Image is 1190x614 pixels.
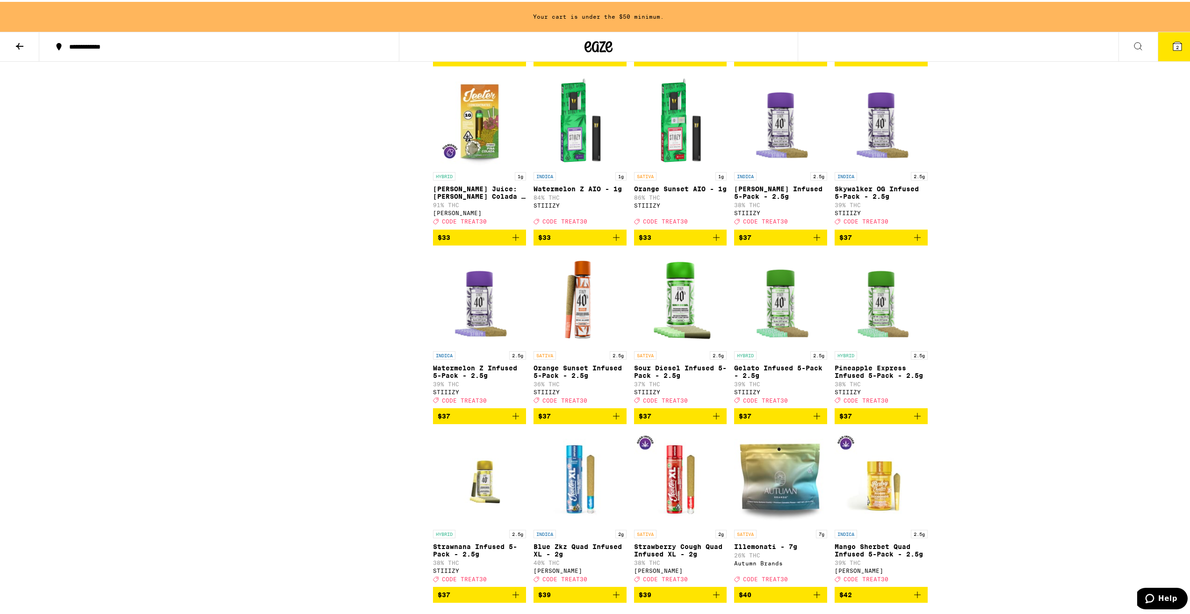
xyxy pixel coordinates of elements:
div: Autumn Brands [734,558,827,564]
p: Pineapple Express Infused 5-Pack - 2.5g [835,362,928,377]
button: Add to bag [433,406,526,422]
div: STIIIZY [634,201,727,207]
img: STIIIZY - Watermelon Z AIO - 1g [534,72,627,166]
img: STIIIZY - King Louis XIII Infused 5-Pack - 2.5g [734,72,827,166]
a: Open page for Gelato Infused 5-Pack - 2.5g from STIIIZY [734,251,827,406]
img: STIIIZY - Gelato Infused 5-Pack - 2.5g [734,251,827,345]
button: Add to bag [835,585,928,601]
img: Jeeter - Mango Sherbet Quad Infused 5-Pack - 2.5g [835,430,928,523]
img: STIIIZY - Watermelon Z Infused 5-Pack - 2.5g [433,251,526,345]
button: Add to bag [433,585,526,601]
span: CODE TREAT30 [442,396,487,402]
p: SATIVA [534,349,556,358]
p: 1g [515,170,526,179]
a: Open page for Orange Sunset AIO - 1g from STIIIZY [634,72,727,227]
img: STIIIZY - Orange Sunset Infused 5-Pack - 2.5g [534,251,627,345]
span: CODE TREAT30 [542,396,587,402]
p: INDICA [734,170,757,179]
p: 37% THC [634,379,727,385]
p: 1g [715,170,727,179]
p: 38% THC [835,379,928,385]
p: Orange Sunset AIO - 1g [634,183,727,191]
p: 2.5g [509,349,526,358]
button: Add to bag [734,406,827,422]
a: Open page for Strawberry Cough Quad Infused XL - 2g from Jeeter [634,430,727,585]
span: CODE TREAT30 [743,396,788,402]
a: Open page for Mango Sherbet Quad Infused 5-Pack - 2.5g from Jeeter [835,430,928,585]
p: 84% THC [534,193,627,199]
p: HYBRID [433,528,455,536]
p: 86% THC [634,193,727,199]
span: $37 [839,232,852,239]
div: STIIIZY [734,208,827,214]
p: 26% THC [734,550,827,556]
img: STIIIZY - Pineapple Express Infused 5-Pack - 2.5g [835,251,928,345]
span: CODE TREAT30 [743,574,788,580]
p: 7g [816,528,827,536]
span: CODE TREAT30 [844,396,888,402]
button: Add to bag [634,585,727,601]
div: [PERSON_NAME] [634,566,727,572]
p: Strawnana Infused 5-Pack - 2.5g [433,541,526,556]
button: Add to bag [835,406,928,422]
span: $33 [438,232,450,239]
a: Open page for Sour Diesel Infused 5-Pack - 2.5g from STIIIZY [634,251,727,406]
div: STIIIZY [835,208,928,214]
div: STIIIZY [734,387,827,393]
p: 38% THC [634,558,727,564]
p: Blue Zkz Quad Infused XL - 2g [534,541,627,556]
p: 2.5g [911,528,928,536]
span: $37 [739,232,751,239]
span: $37 [438,411,450,418]
p: Strawberry Cough Quad Infused XL - 2g [634,541,727,556]
span: $39 [639,589,651,597]
div: [PERSON_NAME] [433,208,526,214]
span: 2 [1176,43,1179,48]
span: $40 [739,589,751,597]
span: $33 [639,232,651,239]
span: CODE TREAT30 [542,217,587,223]
span: $42 [839,589,852,597]
button: Add to bag [835,228,928,244]
span: CODE TREAT30 [442,574,487,580]
p: Skywalker OG Infused 5-Pack - 2.5g [835,183,928,198]
div: STIIIZY [835,387,928,393]
p: Watermelon Z AIO - 1g [534,183,627,191]
p: Watermelon Z Infused 5-Pack - 2.5g [433,362,526,377]
span: CODE TREAT30 [542,574,587,580]
span: $37 [839,411,852,418]
p: 38% THC [734,200,827,206]
p: 2.5g [911,349,928,358]
div: STIIIZY [634,387,727,393]
p: SATIVA [634,528,656,536]
p: 36% THC [534,379,627,385]
p: Mango Sherbet Quad Infused 5-Pack - 2.5g [835,541,928,556]
button: Add to bag [534,406,627,422]
p: Gelato Infused 5-Pack - 2.5g [734,362,827,377]
p: 2.5g [810,170,827,179]
p: Illemonati - 7g [734,541,827,549]
img: STIIIZY - Skywalker OG Infused 5-Pack - 2.5g [835,72,928,166]
p: HYBRID [734,349,757,358]
button: Add to bag [734,228,827,244]
button: Add to bag [634,406,727,422]
p: Orange Sunset Infused 5-Pack - 2.5g [534,362,627,377]
p: 2.5g [710,349,727,358]
p: 2.5g [610,349,627,358]
p: 2g [615,528,627,536]
span: CODE TREAT30 [643,396,688,402]
a: Open page for Blue Zkz Quad Infused XL - 2g from Jeeter [534,430,627,585]
a: Open page for Jeeter Juice: Pina Colada - 1g from Jeeter [433,72,526,227]
a: Open page for Illemonati - 7g from Autumn Brands [734,430,827,585]
div: [PERSON_NAME] [534,566,627,572]
a: Open page for Skywalker OG Infused 5-Pack - 2.5g from STIIIZY [835,72,928,227]
span: $39 [538,589,551,597]
img: Jeeter - Strawberry Cough Quad Infused XL - 2g [634,430,727,523]
a: Open page for Strawnana Infused 5-Pack - 2.5g from STIIIZY [433,430,526,585]
p: Sour Diesel Infused 5-Pack - 2.5g [634,362,727,377]
p: INDICA [835,170,857,179]
p: 39% THC [433,379,526,385]
p: 91% THC [433,200,526,206]
p: INDICA [433,349,455,358]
